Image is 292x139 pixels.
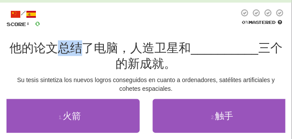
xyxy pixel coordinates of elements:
span: 0 % [242,20,249,25]
div: Mastered [239,19,286,25]
span: 他的论文总结了电脑，人造卫星和 [10,41,191,55]
span: 火箭 [63,111,81,121]
span: __________ [191,41,259,55]
small: 1 . [59,115,63,120]
small: 2 . [211,115,215,120]
div: / [6,9,40,20]
span: Score: [6,21,30,27]
div: Su tesis sintetiza los nuevos logros conseguidos en cuanto a ordenadores, satélites artificiales ... [6,76,286,93]
span: 0 [35,20,40,27]
span: 触手 [215,111,233,121]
